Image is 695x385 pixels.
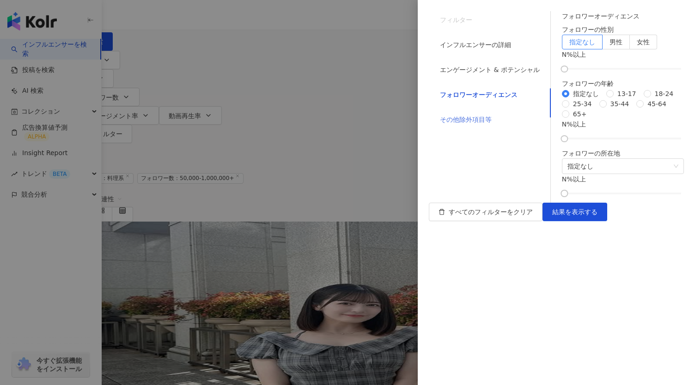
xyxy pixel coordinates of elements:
[562,175,567,183] span: N
[644,99,670,109] span: 45-64
[440,65,540,75] div: エンゲージメント & ポテンシャル
[637,38,650,46] span: 女性
[440,90,518,100] div: フォロワーオーディエンス
[562,24,684,35] div: フォロワーの性別
[107,55,149,61] div: キーワード流入
[569,38,595,46] span: 指定なし
[42,55,77,61] div: ドメイン概要
[440,114,492,125] div: その他除外項目等
[562,78,684,89] div: フォロワーの年齢
[610,38,622,46] span: 男性
[31,54,39,62] img: tab_domain_overview_orange.svg
[15,15,22,22] img: logo_orange.svg
[552,208,597,216] span: 結果を表示する
[562,51,567,58] span: N
[569,89,603,99] span: 指定なし
[449,208,533,216] span: すべてのフィルターをクリア
[607,99,633,109] span: 35-44
[439,209,445,215] span: delete
[569,109,591,119] span: 65+
[440,40,511,50] div: インフルエンサーの詳細
[567,159,678,174] span: 指定なし
[614,89,640,99] span: 13-17
[562,148,684,158] div: フォロワーの所在地
[562,119,684,129] div: %以上
[440,15,472,25] div: フィルター
[26,15,45,22] div: v 4.0.25
[24,24,71,32] div: ドメイン: [URL]
[15,24,22,32] img: website_grey.svg
[562,11,684,21] h4: フォロワーオーディエンス
[651,89,677,99] span: 18-24
[429,203,543,221] button: すべてのフィルターをクリア
[562,120,567,128] span: N
[543,203,607,221] button: 結果を表示する
[562,174,684,184] div: %以上
[562,49,684,60] div: %以上
[569,99,596,109] span: 25-34
[97,54,104,62] img: tab_keywords_by_traffic_grey.svg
